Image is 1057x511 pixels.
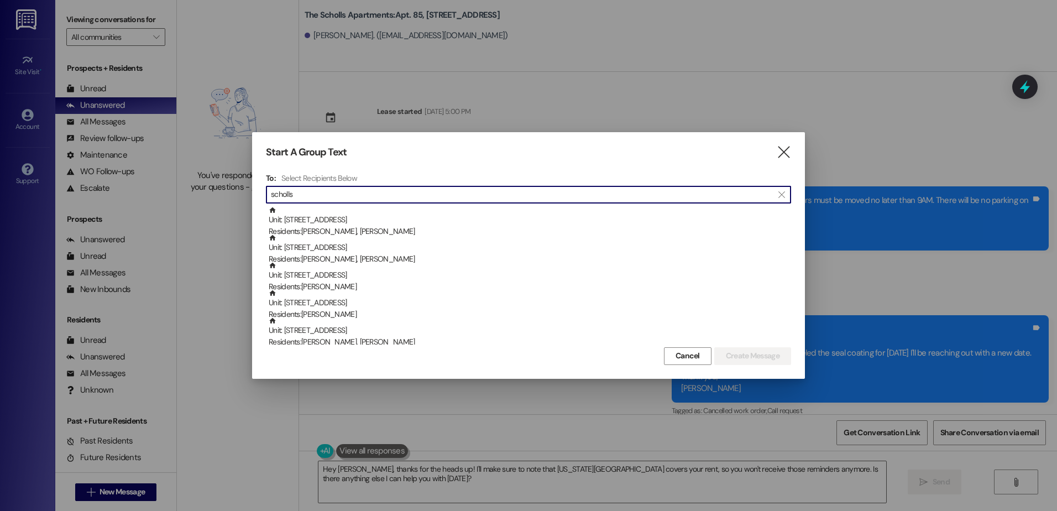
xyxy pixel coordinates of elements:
[676,350,700,362] span: Cancel
[773,186,791,203] button: Clear text
[269,253,791,265] div: Residents: [PERSON_NAME], [PERSON_NAME]
[269,289,791,321] div: Unit: [STREET_ADDRESS]
[266,173,276,183] h3: To:
[269,281,791,293] div: Residents: [PERSON_NAME]
[726,350,779,362] span: Create Message
[281,173,357,183] h4: Select Recipients Below
[269,226,791,237] div: Residents: [PERSON_NAME], [PERSON_NAME]
[266,146,347,159] h3: Start A Group Text
[266,206,791,234] div: Unit: [STREET_ADDRESS]Residents:[PERSON_NAME], [PERSON_NAME]
[664,347,711,365] button: Cancel
[714,347,791,365] button: Create Message
[778,190,784,199] i: 
[266,234,791,262] div: Unit: [STREET_ADDRESS]Residents:[PERSON_NAME], [PERSON_NAME]
[269,262,791,293] div: Unit: [STREET_ADDRESS]
[266,289,791,317] div: Unit: [STREET_ADDRESS]Residents:[PERSON_NAME]
[269,336,791,348] div: Residents: [PERSON_NAME], [PERSON_NAME]
[269,309,791,320] div: Residents: [PERSON_NAME]
[269,317,791,348] div: Unit: [STREET_ADDRESS]
[269,206,791,238] div: Unit: [STREET_ADDRESS]
[266,317,791,345] div: Unit: [STREET_ADDRESS]Residents:[PERSON_NAME], [PERSON_NAME]
[271,187,773,202] input: Search for any contact or apartment
[269,234,791,265] div: Unit: [STREET_ADDRESS]
[266,262,791,289] div: Unit: [STREET_ADDRESS]Residents:[PERSON_NAME]
[776,147,791,158] i: 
